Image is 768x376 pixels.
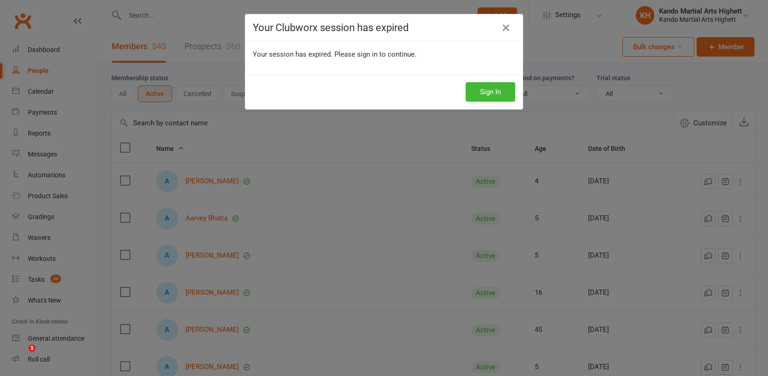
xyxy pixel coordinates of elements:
[253,22,515,33] h4: Your Clubworx session has expired
[9,344,32,367] iframe: Intercom live chat
[253,50,416,58] span: Your session has expired. Please sign in to continue.
[28,344,36,352] span: 1
[466,82,515,102] button: Sign In
[499,20,513,35] a: Close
